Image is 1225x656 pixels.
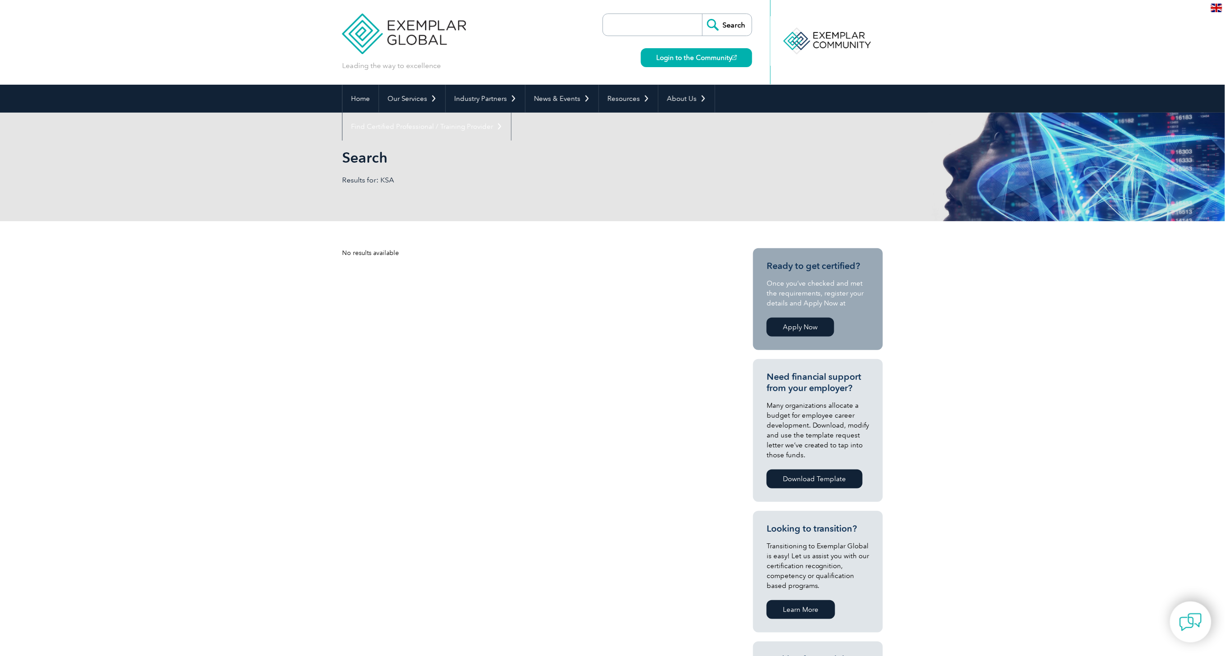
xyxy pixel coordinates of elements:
img: en [1211,4,1222,12]
a: Apply Now [767,318,834,337]
p: Leading the way to excellence [342,61,441,71]
p: Results for: KSA [342,175,612,185]
h3: Need financial support from your employer? [767,371,869,394]
a: News & Events [526,85,599,113]
a: Our Services [379,85,445,113]
img: open_square.png [732,55,737,60]
a: Home [343,85,379,113]
a: About Us [658,85,715,113]
p: Transitioning to Exemplar Global is easy! Let us assist you with our certification recognition, c... [767,541,869,591]
a: Login to the Community [641,48,752,67]
a: Industry Partners [446,85,525,113]
h3: Looking to transition? [767,523,869,534]
p: Many organizations allocate a budget for employee career development. Download, modify and use th... [767,401,869,460]
img: contact-chat.png [1179,611,1202,633]
input: Search [702,14,752,36]
a: Download Template [767,469,863,488]
a: Learn More [767,600,835,619]
h1: Search [342,149,688,166]
a: Resources [599,85,658,113]
h3: Ready to get certified? [767,260,869,272]
p: Once you’ve checked and met the requirements, register your details and Apply Now at [767,278,869,308]
div: No results available [342,248,721,258]
a: Find Certified Professional / Training Provider [343,113,511,141]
